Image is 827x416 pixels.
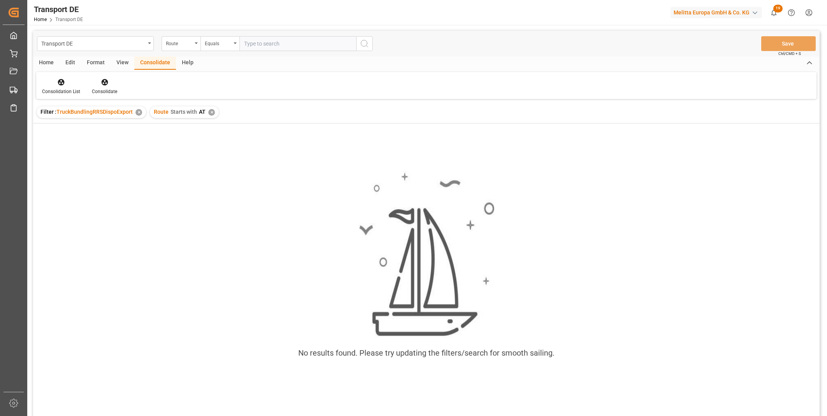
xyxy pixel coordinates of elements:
div: Transport DE [34,4,83,15]
input: Type to search [239,36,356,51]
div: Help [176,56,199,70]
button: search button [356,36,373,51]
a: Home [34,17,47,22]
div: Consolidate [134,56,176,70]
span: TruckBundlingRRSDispoExport [56,109,133,115]
button: show 19 new notifications [765,4,783,21]
button: Help Center [783,4,800,21]
div: Melitta Europa GmbH & Co. KG [670,7,762,18]
button: Melitta Europa GmbH & Co. KG [670,5,765,20]
span: Ctrl/CMD + S [778,51,801,56]
span: AT [199,109,206,115]
div: Route [166,38,192,47]
div: Format [81,56,111,70]
button: open menu [162,36,201,51]
span: Filter : [40,109,56,115]
div: View [111,56,134,70]
span: Route [154,109,169,115]
div: Transport DE [41,38,145,48]
button: open menu [37,36,154,51]
span: Starts with [171,109,197,115]
div: Edit [60,56,81,70]
img: smooth_sailing.jpeg [358,171,494,338]
button: Save [761,36,816,51]
div: Equals [205,38,231,47]
div: Consolidation List [42,88,80,95]
span: 19 [773,5,783,12]
div: ✕ [208,109,215,116]
div: ✕ [135,109,142,116]
div: Home [33,56,60,70]
button: open menu [201,36,239,51]
div: Consolidate [92,88,117,95]
div: No results found. Please try updating the filters/search for smooth sailing. [298,347,554,359]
